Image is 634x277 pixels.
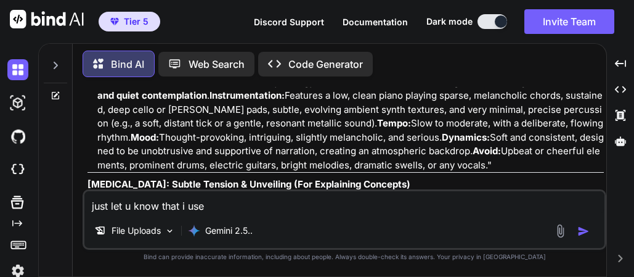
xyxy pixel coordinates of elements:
[124,15,148,28] span: Tier 5
[84,191,604,213] textarea: just let u know that i use
[205,225,253,237] p: Gemini 2.5..
[112,225,161,237] p: File Uploads
[254,15,324,28] button: Discord Support
[7,59,28,80] img: darkChat
[97,61,604,172] li: "Generate a for a whiteboard animation explainer video on dark psychology. The music should evoke...
[288,57,363,72] p: Code Generator
[7,93,28,114] img: darkAi-studio
[7,126,28,147] img: githubDark
[524,9,614,34] button: Invite Team
[7,159,28,180] img: cloudideIcon
[377,117,411,129] strong: Tempo:
[209,89,285,101] strong: Instrumentation:
[254,17,324,27] span: Discord Support
[442,131,490,143] strong: Dynamics:
[188,225,200,237] img: Gemini 2.5 flash
[343,15,408,28] button: Documentation
[83,252,606,262] p: Bind can provide inaccurate information, including about people. Always double-check its answers....
[131,131,159,143] strong: Mood:
[189,57,245,72] p: Web Search
[99,12,160,31] button: premiumTier 5
[10,10,84,28] img: Bind AI
[577,225,590,238] img: icon
[111,57,144,72] p: Bind AI
[426,15,473,28] span: Dark mode
[473,145,501,157] strong: Avoid:
[110,18,119,25] img: premium
[343,17,408,27] span: Documentation
[165,226,175,236] img: Pick Models
[87,178,410,190] strong: [MEDICAL_DATA]: Subtle Tension & Unveiling (For Explaining Concepts)
[553,224,567,238] img: attachment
